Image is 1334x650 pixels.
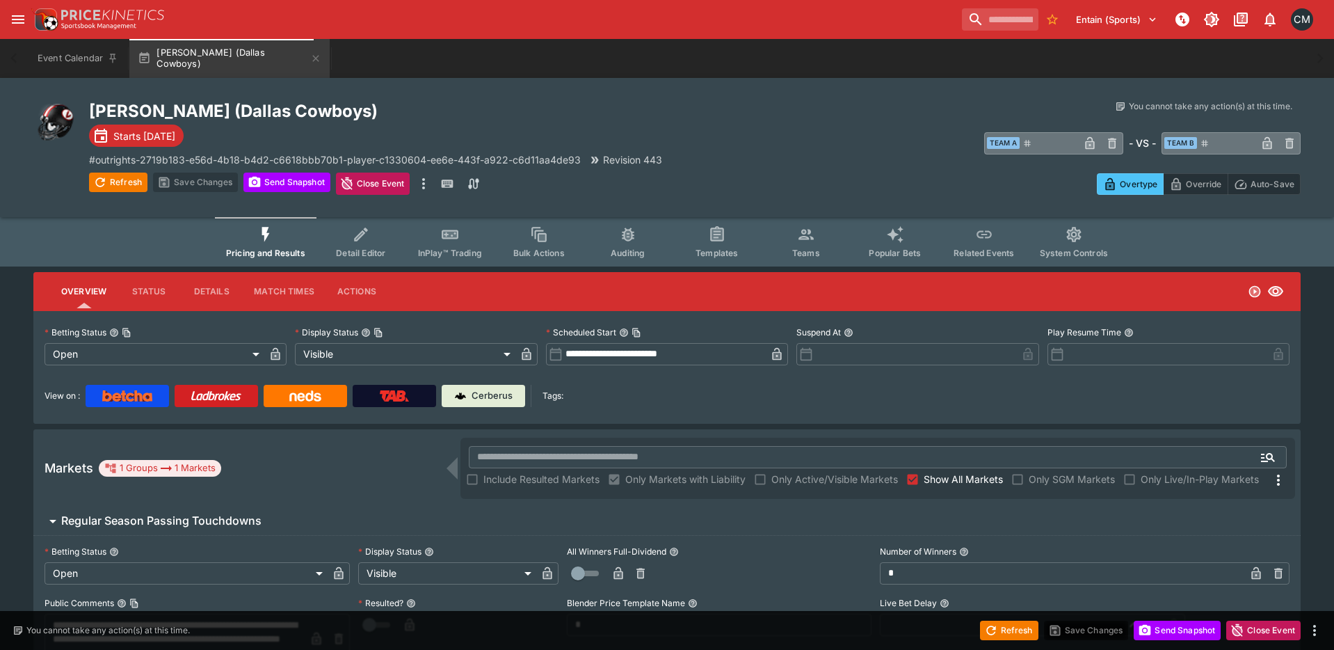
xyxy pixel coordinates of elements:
[336,248,385,258] span: Detail Editor
[1097,173,1301,195] div: Start From
[1134,621,1221,640] button: Send Snapshot
[1291,8,1313,31] div: Cameron Matheson
[104,460,216,477] div: 1 Groups 1 Markets
[1248,285,1262,299] svg: Open
[483,472,600,486] span: Include Resulted Markets
[129,39,330,78] button: [PERSON_NAME] (Dallas Cowboys)
[987,137,1020,149] span: Team A
[109,328,119,338] button: Betting StatusCopy To Clipboard
[1041,8,1063,31] button: No Bookmarks
[954,248,1014,258] span: Related Events
[567,597,685,609] p: Blender Price Template Name
[1267,283,1284,300] svg: Visible
[1287,4,1317,35] button: Cameron Matheson
[61,23,136,29] img: Sportsbook Management
[1226,621,1301,640] button: Close Event
[442,385,525,407] a: Cerberus
[1129,100,1292,113] p: You cannot take any action(s) at this time.
[1306,622,1323,639] button: more
[1120,177,1157,191] p: Overtype
[418,248,482,258] span: InPlay™ Trading
[1129,136,1156,150] h6: - VS -
[959,547,969,557] button: Number of Winners
[118,275,180,308] button: Status
[326,275,388,308] button: Actions
[1124,328,1134,338] button: Play Resume Time
[1163,173,1228,195] button: Override
[546,326,616,338] p: Scheduled Start
[226,248,305,258] span: Pricing and Results
[980,621,1038,640] button: Refresh
[567,546,666,557] p: All Winners Full-Dividend
[696,248,738,258] span: Templates
[102,390,152,402] img: Betcha
[796,326,841,338] p: Suspend At
[45,460,93,476] h5: Markets
[619,328,629,338] button: Scheduled StartCopy To Clipboard
[406,599,416,608] button: Resulted?
[191,390,241,402] img: Ladbrokes
[924,472,1003,486] span: Show All Markets
[1228,173,1301,195] button: Auto-Save
[358,562,536,585] div: Visible
[1251,177,1294,191] p: Auto-Save
[940,599,949,608] button: Live Bet Delay
[89,173,147,192] button: Refresh
[295,326,358,338] p: Display Status
[1170,7,1195,32] button: NOT Connected to PK
[543,385,563,407] label: Tags:
[45,562,328,585] div: Open
[1257,7,1283,32] button: Notifications
[1164,137,1197,149] span: Team B
[31,6,58,33] img: PriceKinetics Logo
[117,599,127,608] button: Public CommentsCopy To Clipboard
[1228,7,1253,32] button: Documentation
[424,547,434,557] button: Display Status
[771,472,898,486] span: Only Active/Visible Markets
[455,390,466,402] img: Cerberus
[688,599,698,608] button: Blender Price Template Name
[880,597,937,609] p: Live Bet Delay
[669,547,679,557] button: All Winners Full-Dividend
[358,597,403,609] p: Resulted?
[373,328,383,338] button: Copy To Clipboard
[1141,472,1259,486] span: Only Live/In-Play Markets
[109,547,119,557] button: Betting Status
[243,173,330,192] button: Send Snapshot
[611,248,645,258] span: Auditing
[625,472,746,486] span: Only Markets with Liability
[26,624,190,637] p: You cannot take any action(s) at this time.
[415,173,432,195] button: more
[61,10,164,20] img: PriceKinetics
[869,248,921,258] span: Popular Bets
[1097,173,1164,195] button: Overtype
[1068,8,1166,31] button: Select Tenant
[89,100,695,122] h2: Copy To Clipboard
[962,8,1038,31] input: search
[45,385,80,407] label: View on :
[33,100,78,145] img: american_football.png
[50,275,118,308] button: Overview
[380,390,409,402] img: TabNZ
[295,343,515,365] div: Visible
[513,248,565,258] span: Bulk Actions
[632,328,641,338] button: Copy To Clipboard
[129,599,139,608] button: Copy To Clipboard
[61,514,262,528] h6: Regular Season Passing Touchdowns
[472,389,513,403] p: Cerberus
[844,328,853,338] button: Suspend At
[1029,472,1115,486] span: Only SGM Markets
[45,343,264,365] div: Open
[33,507,1301,535] button: Regular Season Passing Touchdowns
[113,129,175,143] p: Starts [DATE]
[358,546,421,557] p: Display Status
[45,326,106,338] p: Betting Status
[89,152,581,167] p: Copy To Clipboard
[289,390,321,402] img: Neds
[1186,177,1221,191] p: Override
[122,328,131,338] button: Copy To Clipboard
[1040,248,1108,258] span: System Controls
[1255,445,1280,470] button: Open
[1270,472,1287,489] svg: More
[180,275,243,308] button: Details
